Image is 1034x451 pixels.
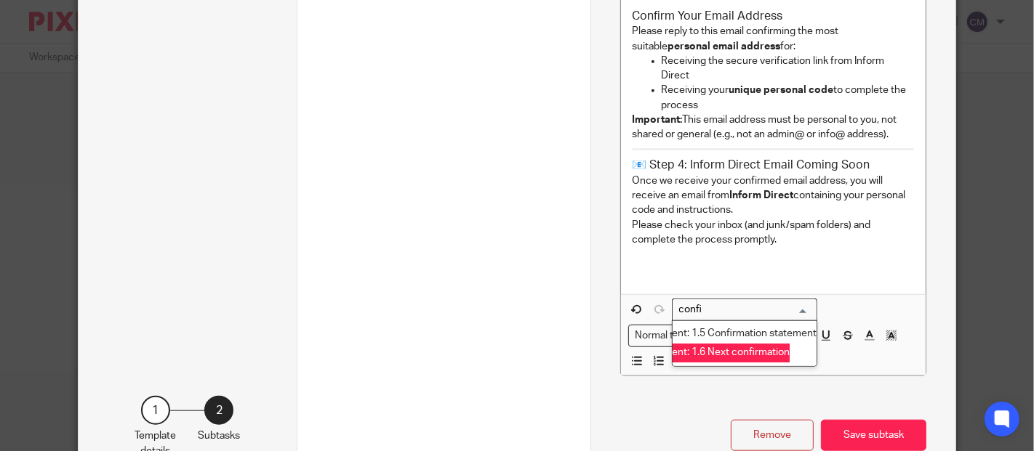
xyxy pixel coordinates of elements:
input: Search for option [674,302,809,317]
strong: Important: [633,115,683,125]
p: Please reply to this email confirming the most suitable for: [633,24,915,54]
button: Save subtask [821,420,926,451]
strong: Inform Direct [730,190,794,200]
span: Normal text size [632,328,711,344]
div: Search for option [672,298,817,321]
p: Receiving the secure verification link from Inform Direct [662,54,915,84]
h3: 📧 Step 4: Inform Direct Email Coming Soon [633,158,915,173]
div: 2 [204,396,233,425]
li: Client: 1.5 Confirmation statement date [646,325,790,344]
h3: Confirm Your Email Address [633,9,915,24]
p: Once we receive your confirmed email address, you will receive an email from containing your pers... [633,174,915,277]
div: Text styles [628,325,774,347]
strong: personal email address [668,41,781,52]
p: Subtasks [198,428,240,443]
div: 1 [141,396,170,425]
strong: unique personal code [729,85,834,95]
div: Placeholders [672,298,817,321]
p: Receiving your to complete the process [662,83,915,113]
li: Client: 1.6 Next confirmation statement due by [646,344,790,362]
p: This email address must be personal to you, not shared or general (e.g., not an admin@ or info@ a... [633,113,915,142]
button: Remove [731,420,814,451]
div: Search for option [628,325,774,347]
